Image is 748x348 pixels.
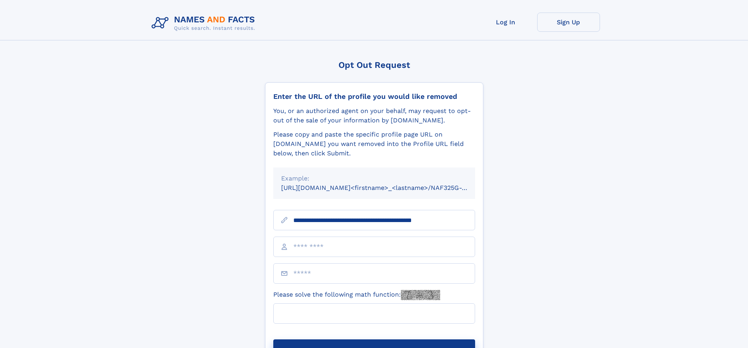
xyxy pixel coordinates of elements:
div: Example: [281,174,467,183]
div: Please copy and paste the specific profile page URL on [DOMAIN_NAME] you want removed into the Pr... [273,130,475,158]
img: Logo Names and Facts [148,13,262,34]
label: Please solve the following math function: [273,290,440,300]
div: Enter the URL of the profile you would like removed [273,92,475,101]
div: You, or an authorized agent on your behalf, may request to opt-out of the sale of your informatio... [273,106,475,125]
a: Sign Up [537,13,600,32]
small: [URL][DOMAIN_NAME]<firstname>_<lastname>/NAF325G-xxxxxxxx [281,184,490,191]
div: Opt Out Request [265,60,483,70]
a: Log In [474,13,537,32]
